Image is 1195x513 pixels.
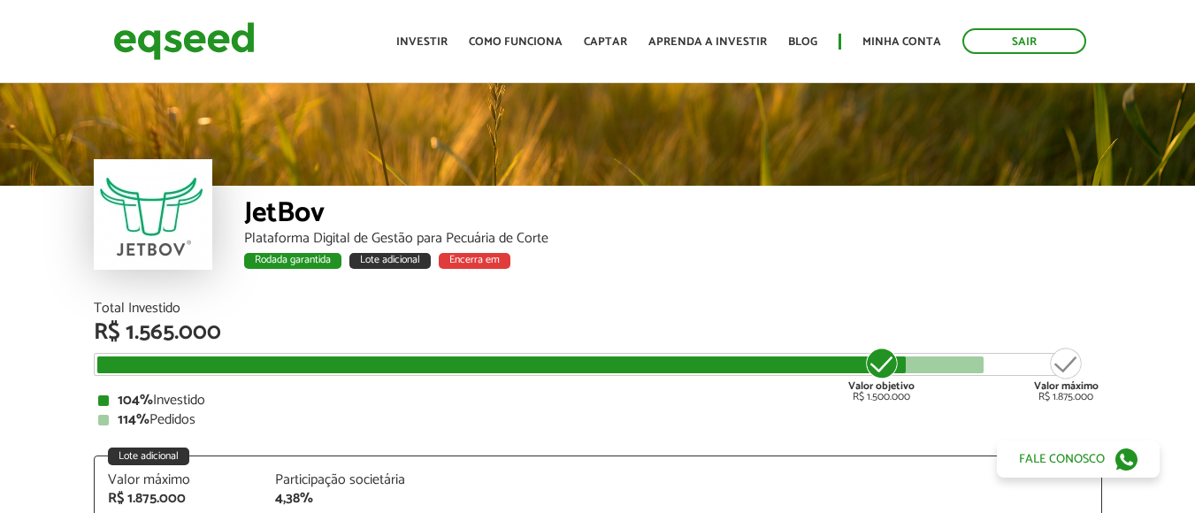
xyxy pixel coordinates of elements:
a: Investir [396,36,448,48]
div: R$ 1.875.000 [108,492,249,506]
div: Participação societária [275,473,417,487]
div: Investido [98,394,1098,408]
div: Total Investido [94,302,1102,316]
a: Aprenda a investir [648,36,767,48]
img: EqSeed [113,18,255,65]
a: Como funciona [469,36,563,48]
strong: 114% [118,408,149,432]
div: JetBov [244,199,1102,232]
a: Blog [788,36,817,48]
a: Captar [584,36,627,48]
div: Plataforma Digital de Gestão para Pecuária de Corte [244,232,1102,246]
div: Encerra em [439,253,510,269]
strong: 104% [118,388,153,412]
strong: Valor máximo [1034,378,1099,394]
div: R$ 1.565.000 [94,321,1102,344]
strong: Valor objetivo [848,378,915,394]
div: Pedidos [98,413,1098,427]
div: Rodada garantida [244,253,341,269]
div: Lote adicional [108,448,189,465]
a: Minha conta [862,36,941,48]
div: Valor máximo [108,473,249,487]
a: Fale conosco [997,440,1160,478]
div: R$ 1.875.000 [1034,346,1099,402]
div: R$ 1.500.000 [848,346,915,402]
div: Lote adicional [349,253,431,269]
a: Sair [962,28,1086,54]
div: 4,38% [275,492,417,506]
